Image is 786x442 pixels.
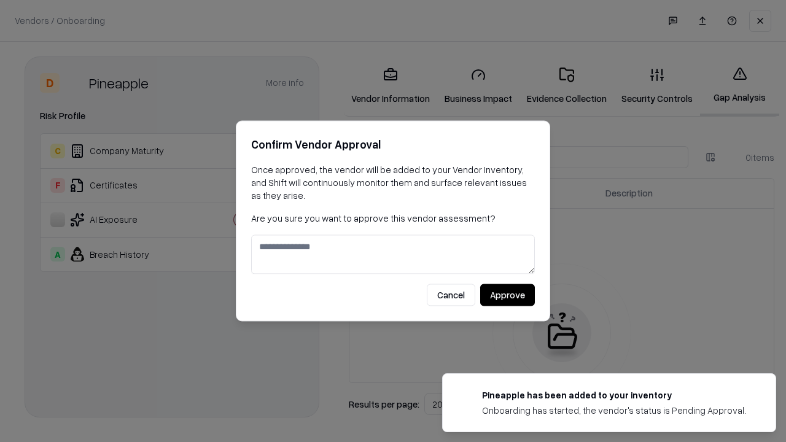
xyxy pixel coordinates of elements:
div: Pineapple has been added to your inventory [482,389,746,401]
p: Once approved, the vendor will be added to your Vendor Inventory, and Shift will continuously mon... [251,163,535,202]
p: Are you sure you want to approve this vendor assessment? [251,212,535,225]
button: Cancel [427,284,475,306]
img: pineappleenergy.com [457,389,472,403]
div: Onboarding has started, the vendor's status is Pending Approval. [482,404,746,417]
button: Approve [480,284,535,306]
h2: Confirm Vendor Approval [251,136,535,153]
